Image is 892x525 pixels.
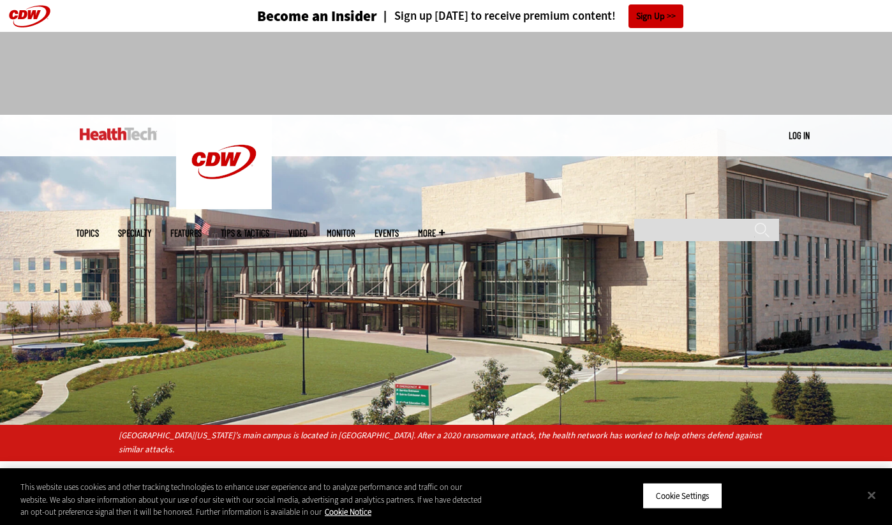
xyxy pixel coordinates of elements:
[119,429,774,457] p: [GEOGRAPHIC_DATA][US_STATE]’s main campus is located in [GEOGRAPHIC_DATA]. After a 2020 ransomwar...
[221,228,269,238] a: Tips & Tactics
[209,9,377,24] a: Become an Insider
[176,115,272,209] img: Home
[176,199,272,212] a: CDW
[789,129,810,141] a: Log in
[628,4,683,28] a: Sign Up
[118,228,151,238] span: Specialty
[214,45,678,102] iframe: advertisement
[170,228,202,238] a: Features
[20,481,491,519] div: This website uses cookies and other tracking technologies to enhance user experience and to analy...
[377,10,616,22] a: Sign up [DATE] to receive premium content!
[325,507,371,517] a: More information about your privacy
[375,228,399,238] a: Events
[643,482,722,509] button: Cookie Settings
[327,228,355,238] a: MonITor
[80,128,157,140] img: Home
[858,481,886,509] button: Close
[789,129,810,142] div: User menu
[418,228,445,238] span: More
[257,9,377,24] h3: Become an Insider
[76,228,99,238] span: Topics
[288,228,308,238] a: Video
